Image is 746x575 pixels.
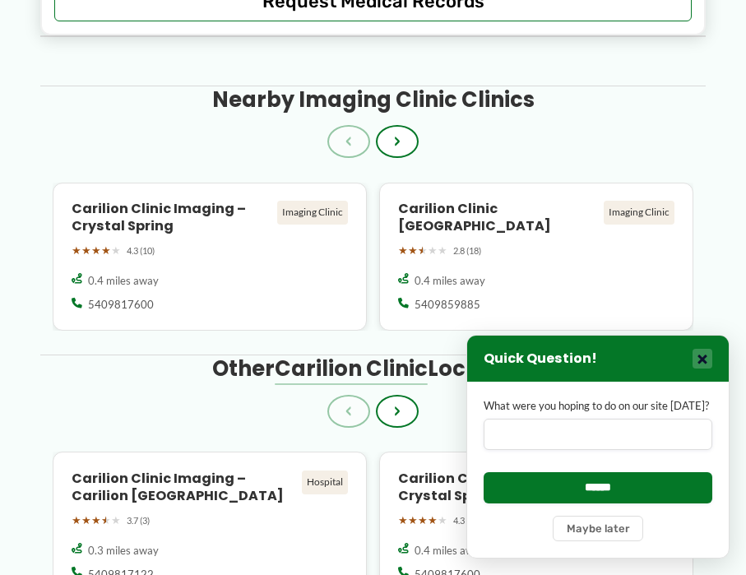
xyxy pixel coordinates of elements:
div: Imaging Clinic [604,201,674,224]
span: ★ [72,241,81,261]
span: 0.4 miles away [415,543,485,558]
span: 5409859885 [415,297,480,312]
span: › [394,132,401,151]
span: ★ [111,511,121,531]
span: ★ [101,511,111,531]
span: ‹ [345,132,352,151]
span: › [394,402,401,420]
span: ★ [428,241,438,261]
button: Maybe later [553,516,643,541]
span: ★ [408,241,418,261]
div: Imaging Clinic [277,201,348,224]
button: › [376,125,419,158]
span: ★ [428,511,438,531]
span: 4.3 (10) [127,243,155,259]
span: ‹ [345,402,352,420]
span: 0.3 miles away [88,543,159,558]
span: 4.3 (10) [453,512,481,529]
span: ★ [91,241,101,261]
span: 3.7 (3) [127,512,150,529]
button: Close [693,349,712,369]
span: 2.8 (18) [453,243,481,259]
span: ★ [418,511,428,531]
span: ★ [101,241,111,261]
a: Carilion Clinic Imaging – Crystal Spring Imaging Clinic ★★★★★ 4.3 (10) 0.4 miles away 5409817600 [53,183,367,332]
div: Hospital [302,471,348,494]
span: 5409817600 [88,297,154,312]
button: ‹ [327,395,370,428]
span: ★ [398,511,408,531]
button: › [376,395,419,428]
span: 0.4 miles away [88,273,159,288]
span: ★ [81,511,91,531]
h4: Carilion Clinic Imaging – Crystal Spring [398,471,598,505]
button: ‹ [327,125,370,158]
span: ★ [91,511,101,531]
h3: Other Locations [212,355,535,383]
span: Carilion Clinic [275,354,428,383]
span: ★ [111,241,121,261]
span: ★ [408,511,418,531]
span: ★ [418,241,428,261]
a: Carilion Clinic [GEOGRAPHIC_DATA] Imaging Clinic ★★★★★ 2.8 (18) 0.4 miles away 5409859885 [379,183,693,332]
h3: Quick Question! [484,350,597,368]
h4: Carilion Clinic [GEOGRAPHIC_DATA] [398,201,598,235]
span: 0.4 miles away [415,273,485,288]
span: ★ [438,511,447,531]
span: ★ [398,241,408,261]
h4: Carilion Clinic Imaging – Crystal Spring [72,201,271,235]
span: ★ [72,511,81,531]
h4: Carilion Clinic Imaging – Carilion [GEOGRAPHIC_DATA] [72,471,296,505]
span: ★ [438,241,447,261]
label: What were you hoping to do on our site [DATE]? [484,398,712,414]
h3: Nearby Imaging Clinic Clinics [212,86,535,114]
span: ★ [81,241,91,261]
